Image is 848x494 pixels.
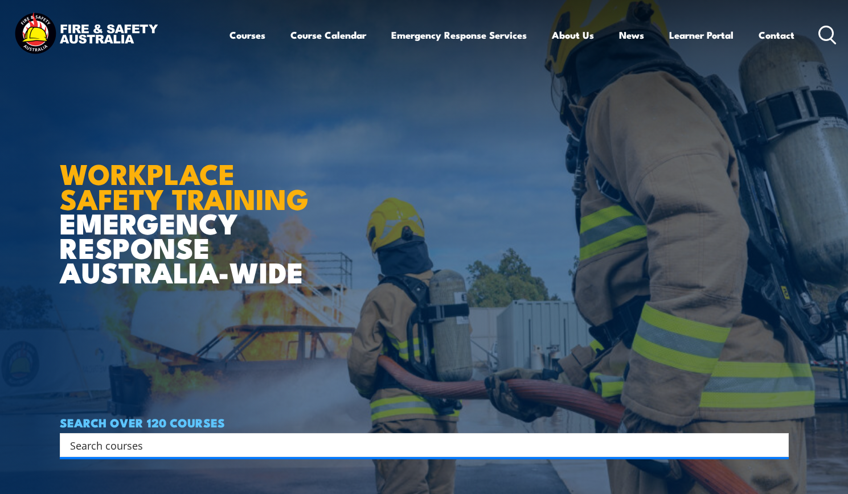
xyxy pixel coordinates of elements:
a: News [619,20,644,50]
a: Emergency Response Services [391,20,527,50]
h4: SEARCH OVER 120 COURSES [60,416,789,429]
a: Contact [759,20,794,50]
a: Course Calendar [290,20,366,50]
a: Courses [230,20,265,50]
a: About Us [552,20,594,50]
a: Learner Portal [669,20,734,50]
form: Search form [72,437,766,453]
input: Search input [70,437,764,454]
strong: WORKPLACE SAFETY TRAINING [60,151,309,219]
h1: EMERGENCY RESPONSE AUSTRALIA-WIDE [60,132,338,283]
button: Search magnifier button [769,437,785,453]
